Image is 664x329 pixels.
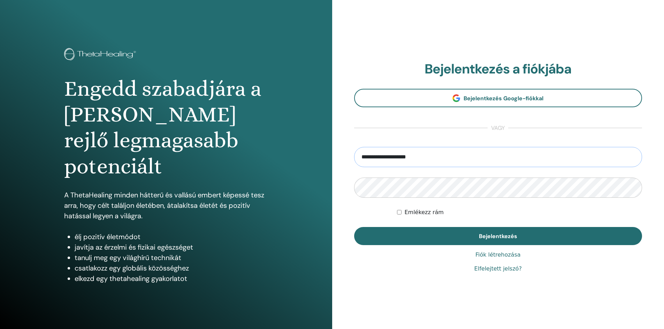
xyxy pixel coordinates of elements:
font: javítja az érzelmi és fizikai egészséget [75,243,193,252]
font: vagy [491,124,505,132]
font: A ThetaHealing minden hátterű és vallású embert képessé tesz arra, hogy célt találjon életében, á... [64,190,264,220]
font: élj pozitív életmódot [75,232,140,241]
a: Bejelentkezés Google-fiókkal [354,89,642,107]
font: csatlakozz egy globális közösséghez [75,264,189,273]
button: Bejelentkezés [354,227,642,245]
div: Határozatlan ideig maradjak hitelesítve, vagy amíg manuálisan ki nem jelentkezem [397,208,642,217]
font: Elfelejtett jelszó? [474,265,522,272]
a: Elfelejtett jelszó? [474,265,522,273]
font: tanulj meg egy világhírű technikát [75,253,181,262]
a: Fiók létrehozása [475,251,521,259]
font: Bejelentkezés [479,233,517,240]
font: Fiók létrehozása [475,251,521,258]
font: Bejelentkezés a fiókjába [425,60,571,78]
font: Bejelentkezés Google-fiókkal [464,95,543,102]
font: Engedd szabadjára a [PERSON_NAME] rejlő legmagasabb potenciált [64,76,261,179]
font: Emlékezz rám [404,209,443,216]
font: elkezd egy thetahealing gyakorlatot [75,274,187,283]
